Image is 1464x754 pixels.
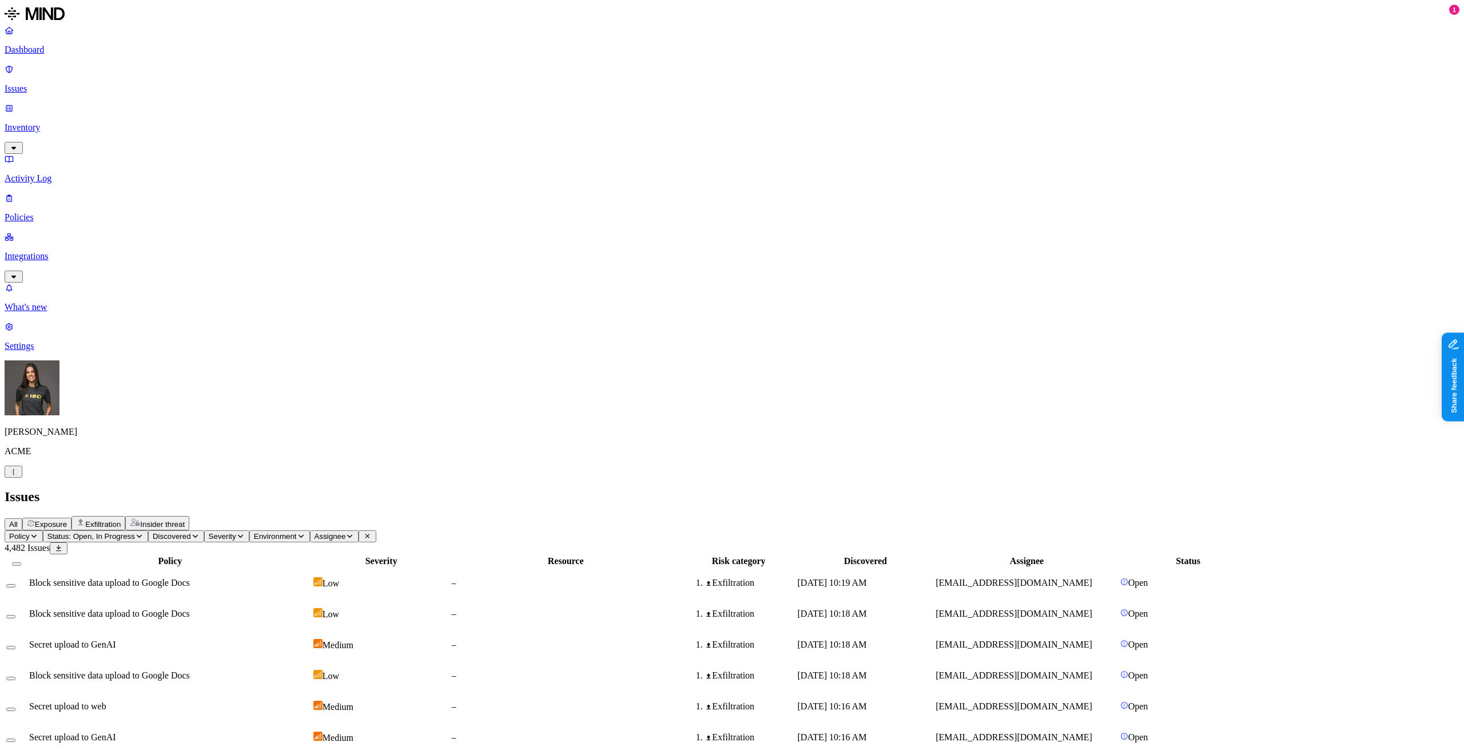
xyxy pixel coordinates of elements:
p: Policies [5,212,1459,223]
button: Select row [6,646,15,649]
a: What's new [5,283,1459,312]
span: [DATE] 10:18 AM [798,609,867,618]
a: Issues [5,64,1459,94]
span: Policy [9,532,30,541]
p: Issues [5,84,1459,94]
img: severity-medium.svg [313,701,323,710]
img: severity-medium.svg [313,732,323,741]
div: Exfiltration [705,578,795,588]
a: MIND [5,5,1459,25]
span: Low [323,609,339,619]
span: [EMAIL_ADDRESS][DOMAIN_NAME] [936,640,1092,649]
span: – [451,732,456,742]
span: Severity [209,532,236,541]
span: All [9,520,18,529]
div: Exfiltration [705,640,795,650]
div: Exfiltration [705,609,795,619]
div: Exfiltration [705,732,795,743]
div: Severity [313,556,449,566]
span: Block sensitive data upload to Google Docs [29,670,190,680]
button: Select all [12,562,21,566]
span: [DATE] 10:16 AM [798,732,867,742]
span: Low [323,671,339,681]
p: Integrations [5,251,1459,261]
p: Settings [5,341,1459,351]
span: Status: Open, In Progress [47,532,135,541]
img: severity-medium.svg [313,639,323,648]
span: Open [1128,732,1148,742]
a: Integrations [5,232,1459,281]
span: [EMAIL_ADDRESS][DOMAIN_NAME] [936,732,1092,742]
p: Dashboard [5,45,1459,55]
div: Assignee [936,556,1118,566]
img: status-open.svg [1120,732,1128,740]
div: 1 [1449,5,1459,15]
span: – [451,701,456,711]
a: Settings [5,322,1459,351]
img: severity-low.svg [313,608,323,617]
span: Secret upload to GenAI [29,732,116,742]
span: Block sensitive data upload to Google Docs [29,609,190,618]
span: Secret upload to web [29,701,106,711]
span: Open [1128,701,1148,711]
span: 4,482 Issues [5,543,50,553]
span: Open [1128,670,1148,680]
span: Discovered [153,532,191,541]
span: Medium [323,640,353,650]
span: Secret upload to GenAI [29,640,116,649]
button: Select row [6,584,15,588]
a: Policies [5,193,1459,223]
a: Inventory [5,103,1459,152]
p: Inventory [5,122,1459,133]
span: – [451,609,456,618]
span: Insider threat [140,520,185,529]
button: Select row [6,708,15,711]
div: Exfiltration [705,701,795,712]
a: Activity Log [5,154,1459,184]
span: [DATE] 10:18 AM [798,640,867,649]
div: Status [1120,556,1256,566]
span: Low [323,578,339,588]
span: Medium [323,733,353,743]
span: [EMAIL_ADDRESS][DOMAIN_NAME] [936,701,1092,711]
span: Open [1128,578,1148,588]
button: Select row [6,739,15,742]
span: – [451,640,456,649]
p: ACME [5,446,1459,457]
img: severity-low.svg [313,670,323,679]
a: Dashboard [5,25,1459,55]
span: [EMAIL_ADDRESS][DOMAIN_NAME] [936,670,1092,680]
span: [DATE] 10:18 AM [798,670,867,680]
div: Policy [29,556,311,566]
img: Gal Cohen [5,360,59,415]
span: Medium [323,702,353,712]
span: – [451,670,456,680]
span: Open [1128,640,1148,649]
p: Activity Log [5,173,1459,184]
span: Exfiltration [85,520,121,529]
button: Select row [6,677,15,680]
span: Assignee [315,532,346,541]
div: Resource [451,556,679,566]
img: status-open.svg [1120,670,1128,678]
div: Discovered [798,556,934,566]
span: [EMAIL_ADDRESS][DOMAIN_NAME] [936,578,1092,588]
button: Select row [6,615,15,618]
span: – [451,578,456,588]
span: Block sensitive data upload to Google Docs [29,578,190,588]
span: [EMAIL_ADDRESS][DOMAIN_NAME] [936,609,1092,618]
span: Environment [254,532,297,541]
img: status-open.svg [1120,701,1128,709]
img: status-open.svg [1120,609,1128,617]
div: Risk category [682,556,795,566]
img: status-open.svg [1120,578,1128,586]
img: status-open.svg [1120,640,1128,648]
div: Exfiltration [705,670,795,681]
span: [DATE] 10:19 AM [798,578,867,588]
span: Open [1128,609,1148,618]
span: [DATE] 10:16 AM [798,701,867,711]
img: severity-low.svg [313,577,323,586]
img: MIND [5,5,65,23]
h2: Issues [5,489,1459,505]
p: What's new [5,302,1459,312]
